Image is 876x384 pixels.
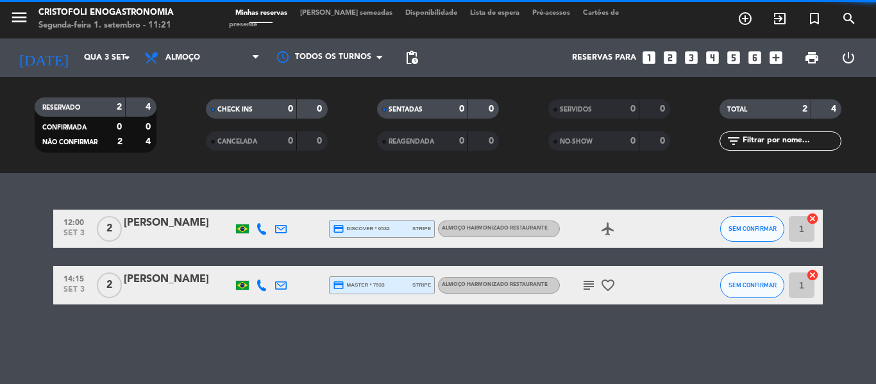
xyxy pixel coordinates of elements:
[841,11,857,26] i: search
[389,106,423,113] span: SENTADAS
[412,224,431,233] span: stripe
[806,269,819,281] i: cancel
[117,103,122,112] strong: 2
[58,214,90,229] span: 12:00
[489,104,496,113] strong: 0
[412,281,431,289] span: stripe
[660,104,668,113] strong: 0
[442,282,548,287] span: Almoço Harmonizado Restaurante
[10,8,29,27] i: menu
[97,272,122,298] span: 2
[662,49,678,66] i: looks_two
[526,10,577,17] span: Pré-acessos
[459,137,464,146] strong: 0
[830,38,866,77] div: LOG OUT
[746,49,763,66] i: looks_6
[560,138,593,145] span: NO-SHOW
[217,138,257,145] span: CANCELADA
[630,137,636,146] strong: 0
[294,10,399,17] span: [PERSON_NAME] semeadas
[117,137,122,146] strong: 2
[600,221,616,237] i: airplanemode_active
[737,11,753,26] i: add_circle_outline
[720,272,784,298] button: SEM CONFIRMAR
[317,104,324,113] strong: 0
[768,49,784,66] i: add_box
[600,278,616,293] i: favorite_border
[683,49,700,66] i: looks_3
[772,11,788,26] i: exit_to_app
[229,10,619,28] span: Cartões de presente
[726,133,741,149] i: filter_list
[720,216,784,242] button: SEM CONFIRMAR
[58,271,90,285] span: 14:15
[229,10,294,17] span: Minhas reservas
[42,124,87,131] span: CONFIRMADA
[841,50,856,65] i: power_settings_new
[727,106,747,113] span: TOTAL
[124,271,233,288] div: [PERSON_NAME]
[442,226,548,231] span: Almoço Harmonizado Restaurante
[725,49,742,66] i: looks_5
[704,49,721,66] i: looks_4
[630,104,636,113] strong: 0
[806,212,819,225] i: cancel
[42,104,80,111] span: RESERVADO
[581,278,596,293] i: subject
[124,215,233,231] div: [PERSON_NAME]
[333,223,344,235] i: credit_card
[729,225,777,232] span: SEM CONFIRMAR
[117,122,122,131] strong: 0
[146,137,153,146] strong: 4
[119,50,135,65] i: arrow_drop_down
[97,216,122,242] span: 2
[42,139,97,146] span: NÃO CONFIRMAR
[10,44,78,72] i: [DATE]
[333,280,385,291] span: master * 7533
[317,137,324,146] strong: 0
[58,285,90,300] span: set 3
[489,137,496,146] strong: 0
[146,122,153,131] strong: 0
[288,137,293,146] strong: 0
[38,6,174,19] div: Cristofoli Enogastronomia
[389,138,434,145] span: REAGENDADA
[146,103,153,112] strong: 4
[804,50,820,65] span: print
[58,229,90,244] span: set 3
[572,53,636,62] span: Reservas para
[165,53,200,62] span: Almoço
[10,8,29,31] button: menu
[831,104,839,113] strong: 4
[464,10,526,17] span: Lista de espera
[399,10,464,17] span: Disponibilidade
[217,106,253,113] span: CHECK INS
[660,137,668,146] strong: 0
[38,19,174,32] div: Segunda-feira 1. setembro - 11:21
[288,104,293,113] strong: 0
[807,11,822,26] i: turned_in_not
[802,104,807,113] strong: 2
[333,223,390,235] span: Discover * 0532
[560,106,592,113] span: SERVIDOS
[741,134,841,148] input: Filtrar por nome...
[459,104,464,113] strong: 0
[404,50,419,65] span: pending_actions
[641,49,657,66] i: looks_one
[729,281,777,288] span: SEM CONFIRMAR
[333,280,344,291] i: credit_card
